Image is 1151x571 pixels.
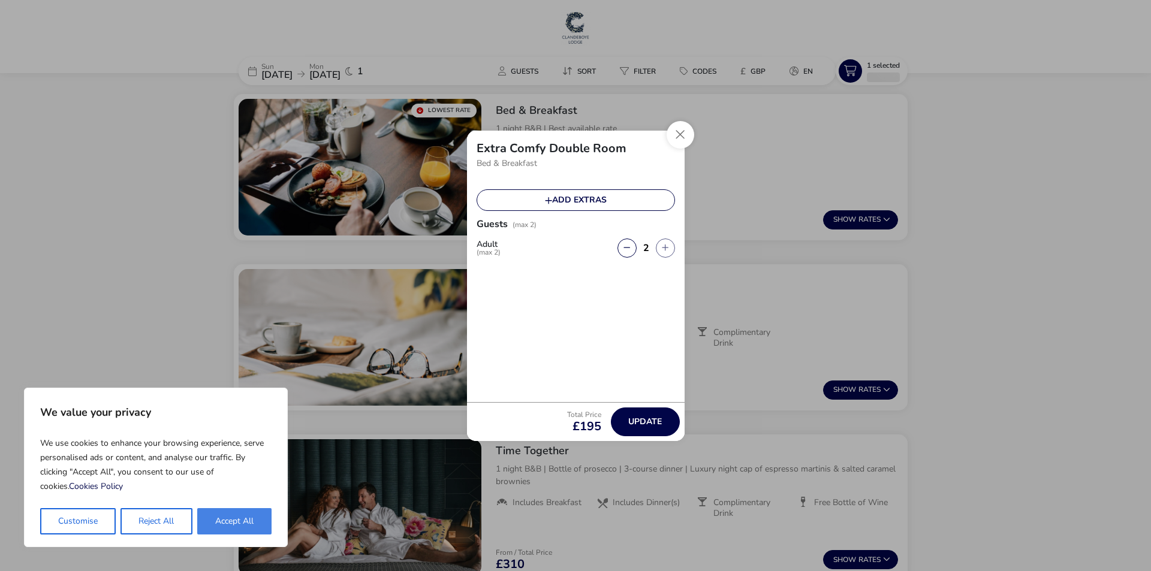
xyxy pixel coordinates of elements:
[477,249,501,256] span: (max 2)
[40,508,116,534] button: Customise
[40,431,272,499] p: We use cookies to enhance your browsing experience, serve personalised ads or content, and analys...
[513,220,537,229] span: (max 2)
[628,417,662,426] span: Update
[24,388,288,547] div: We value your privacy
[477,155,675,173] p: Bed & Breakfast
[120,508,192,534] button: Reject All
[477,189,675,211] button: Add extras
[69,481,123,492] a: Cookies Policy
[477,140,626,156] h2: Extra Comfy Double Room
[611,407,680,436] button: Update
[567,421,601,433] span: £195
[197,508,272,534] button: Accept All
[667,121,694,149] button: Close
[477,240,510,256] label: Adult
[567,411,601,418] p: Total Price
[477,217,508,245] h2: Guests
[40,400,272,424] p: We value your privacy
